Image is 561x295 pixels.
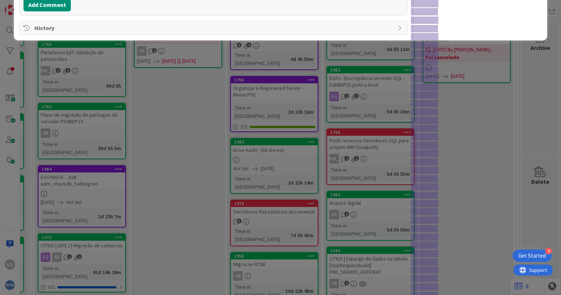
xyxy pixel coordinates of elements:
[518,252,546,259] div: Get Started
[15,1,33,10] span: Support
[35,23,394,32] span: History
[545,248,552,254] div: 4
[513,250,552,262] div: Open Get Started checklist, remaining modules: 4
